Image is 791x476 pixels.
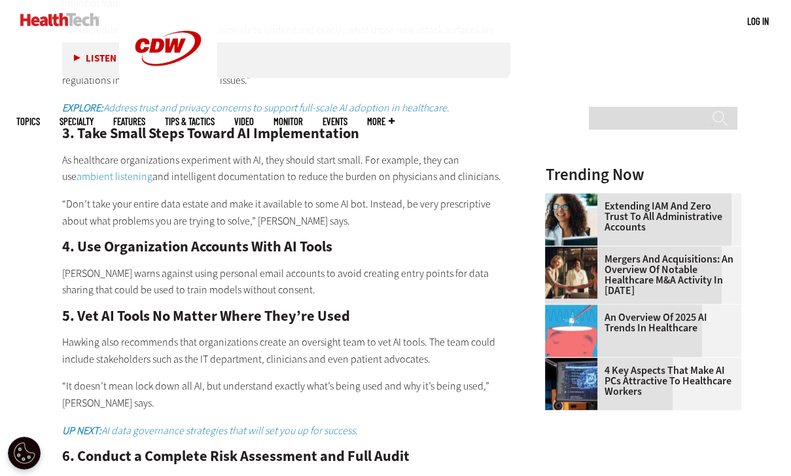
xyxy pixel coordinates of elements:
h3: Trending Now [545,166,741,183]
img: Desktop monitor with brain AI concept [545,357,597,410]
p: “Don’t take your entire data estate and make it available to some AI bot. Instead, be very prescr... [62,196,511,229]
img: business leaders shake hands in conference room [545,246,597,299]
span: Specialty [60,117,94,126]
a: Events [323,117,347,126]
div: User menu [747,14,769,28]
a: illustration of computer chip being put inside head with waves [545,304,604,315]
strong: UP NEXT: [62,424,101,437]
a: Features [113,117,145,126]
h2: 6. Conduct a Complete Risk Assessment and Full Audit [62,449,511,464]
h2: 5. Vet AI Tools No Matter Where They’re Used [62,309,511,323]
a: Administrative assistant [545,193,604,204]
a: UP NEXT:AI data governance strategies that will set you up for success. [62,424,358,437]
span: Topics [16,117,40,126]
div: Cookie Settings [8,437,41,469]
button: Open Preferences [8,437,41,469]
img: illustration of computer chip being put inside head with waves [545,304,597,357]
span: More [367,117,395,126]
h2: 4. Use Organization Accounts With AI Tools [62,240,511,254]
p: “It doesn’t mean lock down all AI, but understand exactly what’s being used and why it’s being us... [62,378,511,411]
a: Log in [747,15,769,27]
a: MonITor [273,117,303,126]
img: Home [20,13,99,26]
a: Extending IAM and Zero Trust to All Administrative Accounts [545,201,733,232]
img: Administrative assistant [545,193,597,246]
p: As healthcare organizations experiment with AI, they should start small. For example, they can us... [62,152,511,185]
a: ambient listening [77,170,152,183]
a: Tips & Tactics [165,117,215,126]
a: Mergers and Acquisitions: An Overview of Notable Healthcare M&A Activity in [DATE] [545,254,733,296]
a: CDW [119,86,217,100]
a: 4 Key Aspects That Make AI PCs Attractive to Healthcare Workers [545,365,733,397]
em: AI data governance strategies that will set you up for success. [62,424,358,437]
p: Hawking also recommends that organizations create an oversight team to vet AI tools. The team cou... [62,334,511,367]
a: business leaders shake hands in conference room [545,246,604,257]
a: Desktop monitor with brain AI concept [545,357,604,368]
a: An Overview of 2025 AI Trends in Healthcare [545,312,733,333]
a: Video [234,117,254,126]
p: [PERSON_NAME] warns against using personal email accounts to avoid creating entry points for data... [62,265,511,299]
